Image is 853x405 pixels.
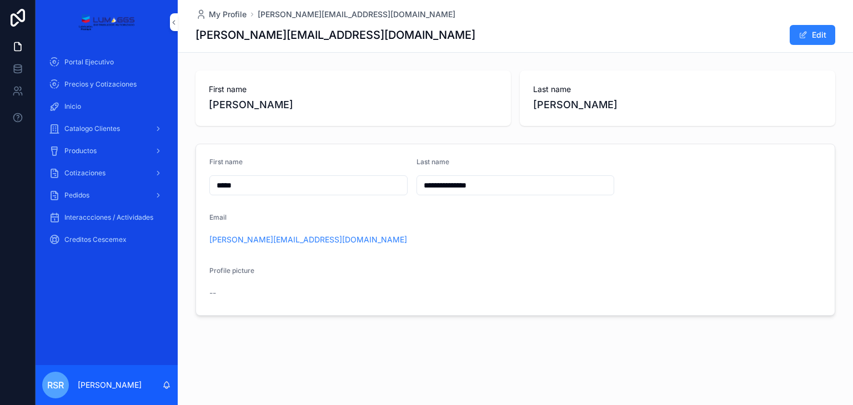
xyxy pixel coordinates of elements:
span: Cotizaciones [64,169,106,178]
img: App logo [78,13,134,31]
span: [PERSON_NAME] [209,97,498,113]
span: [PERSON_NAME] [533,97,822,113]
span: Email [209,213,227,221]
span: Productos [64,146,97,155]
p: [PERSON_NAME] [78,379,142,391]
span: -- [209,287,216,298]
h1: [PERSON_NAME][EMAIL_ADDRESS][DOMAIN_NAME] [195,27,475,43]
span: Profile picture [209,266,254,275]
a: Creditos Cescemex [42,230,171,250]
span: Catalogo Clientes [64,124,120,133]
div: scrollable content [36,44,178,264]
span: Precios y Cotizaciones [64,80,137,89]
button: Edit [790,25,835,45]
a: Interaccciones / Actividades [42,207,171,227]
span: My Profile [209,9,247,20]
span: RSR [47,378,64,392]
a: Precios y Cotizaciones [42,74,171,94]
a: Inicio [42,97,171,117]
span: Last name [417,158,449,166]
span: Creditos Cescemex [64,235,127,244]
span: Interaccciones / Actividades [64,213,153,222]
a: Cotizaciones [42,163,171,183]
span: First name [209,158,243,166]
a: My Profile [195,9,247,20]
span: Inicio [64,102,81,111]
a: [PERSON_NAME][EMAIL_ADDRESS][DOMAIN_NAME] [258,9,455,20]
span: Portal Ejecutivo [64,58,114,67]
a: Productos [42,141,171,161]
a: [PERSON_NAME][EMAIL_ADDRESS][DOMAIN_NAME] [209,234,407,245]
span: Last name [533,84,822,95]
a: Catalogo Clientes [42,119,171,139]
span: Pedidos [64,191,89,200]
span: First name [209,84,498,95]
a: Portal Ejecutivo [42,52,171,72]
a: Pedidos [42,185,171,205]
